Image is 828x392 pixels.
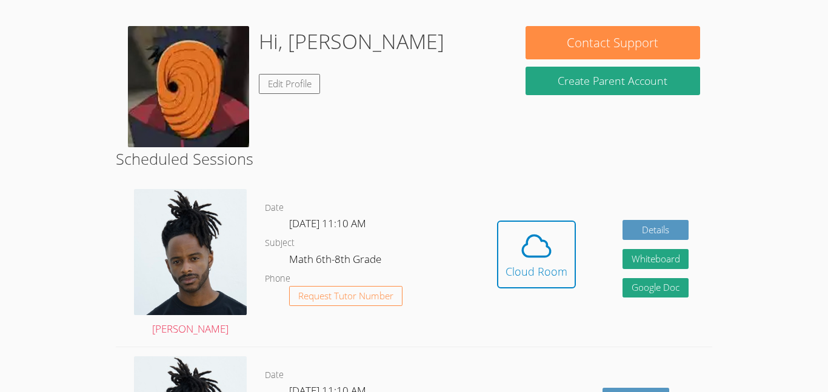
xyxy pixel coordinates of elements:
[116,147,712,170] h2: Scheduled Sessions
[265,271,290,287] dt: Phone
[289,216,366,230] span: [DATE] 11:10 AM
[526,67,700,95] button: Create Parent Account
[497,221,576,288] button: Cloud Room
[265,368,284,383] dt: Date
[526,26,700,59] button: Contact Support
[623,249,689,269] button: Whiteboard
[298,291,393,301] span: Request Tutor Number
[134,189,247,337] a: [PERSON_NAME]
[623,278,689,298] a: Google Doc
[128,26,249,147] img: download.webp
[289,251,384,271] dd: Math 6th-8th Grade
[259,74,321,94] a: Edit Profile
[289,286,402,306] button: Request Tutor Number
[506,263,567,280] div: Cloud Room
[623,220,689,240] a: Details
[265,201,284,216] dt: Date
[265,236,295,251] dt: Subject
[134,189,247,314] img: Portrait.jpg
[259,26,444,57] h1: Hi, [PERSON_NAME]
